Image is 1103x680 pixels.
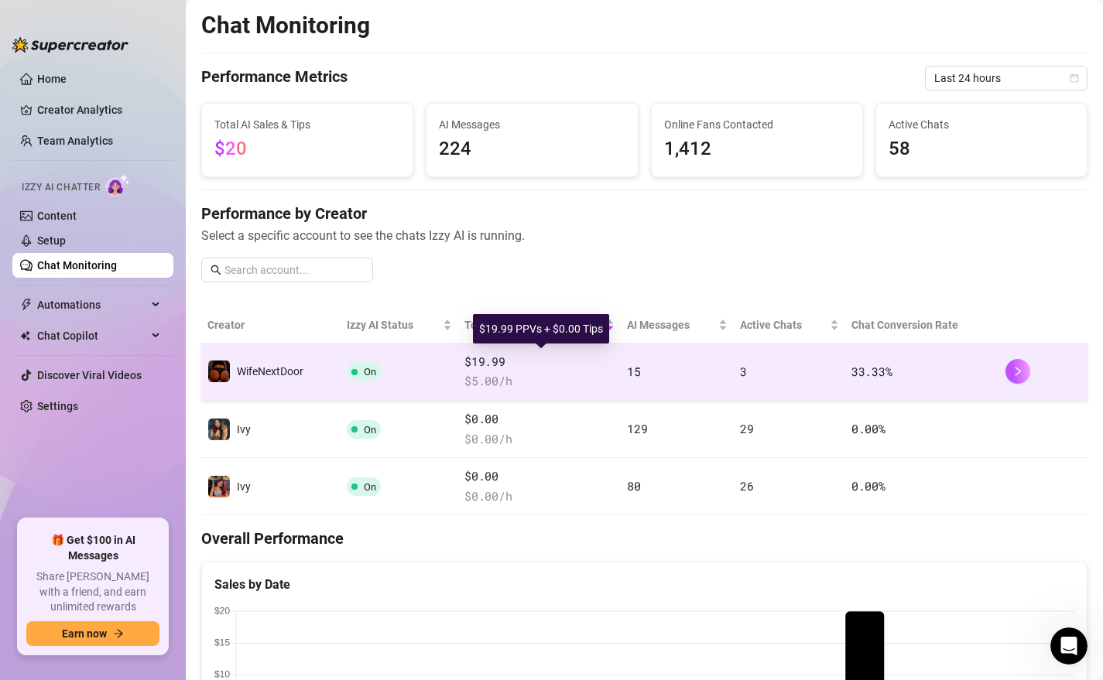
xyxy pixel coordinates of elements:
span: Chat Copilot [37,323,147,348]
span: Last 24 hours [934,67,1078,90]
img: Ivy [208,476,230,497]
span: $ 0.00 /h [464,430,615,449]
button: Earn nowarrow-right [26,621,159,646]
span: 224 [439,135,625,164]
img: WifeNextDoor [208,361,230,382]
input: Search account... [224,261,364,278]
span: Total AI Sales & Tips [214,116,400,133]
span: Izzy AI Status [347,316,440,333]
span: $20 [214,138,247,159]
span: $ 5.00 /h [464,372,615,391]
span: 15 [627,364,640,379]
div: $19.99 PPVs + $0.00 Tips [473,314,609,343]
span: 29 [740,421,753,436]
span: On [364,481,376,493]
h2: Chat Monitoring [201,11,370,40]
span: $0.00 [464,410,615,429]
span: $19.99 [464,353,615,371]
span: Total AI Sales & Tips [464,316,602,333]
a: Creator Analytics [37,97,161,122]
span: On [364,424,376,436]
span: arrow-right [113,628,124,639]
button: right [1005,359,1030,384]
span: 0.00 % [851,421,885,436]
span: 33.33 % [851,364,892,379]
th: AI Messages [621,307,734,343]
a: Chat Monitoring [37,259,117,272]
span: Active Chats [889,116,1074,133]
span: Ivy [237,480,251,493]
span: Ivy [237,423,251,436]
img: Ivy [208,419,230,440]
a: Team Analytics [37,135,113,147]
img: Chat Copilot [20,330,30,341]
span: 26 [740,478,753,494]
h4: Performance Metrics [201,66,348,91]
a: Home [37,73,67,85]
span: Earn now [62,627,107,640]
th: Active Chats [734,307,845,343]
span: On [364,366,376,378]
span: AI Messages [439,116,625,133]
span: right [1012,366,1023,377]
a: Content [37,210,77,222]
span: Select a specific account to see the chats Izzy AI is running. [201,226,1088,245]
span: Share [PERSON_NAME] with a friend, and earn unlimited rewards [26,569,159,615]
img: AI Chatter [106,174,130,196]
th: Izzy AI Status [341,307,458,343]
span: calendar [1070,73,1079,83]
span: $ 0.00 /h [464,487,615,506]
img: logo-BBDzfeDw.svg [12,37,128,53]
span: Online Fans Contacted [664,116,850,133]
span: search [211,265,221,275]
span: 58 [889,135,1074,164]
a: Settings [37,400,78,412]
th: Creator [201,307,341,343]
th: Chat Conversion Rate [845,307,999,343]
span: 129 [627,421,647,436]
span: Izzy AI Chatter [22,180,100,195]
span: 3 [740,364,747,379]
h4: Overall Performance [201,528,1088,549]
a: Setup [37,234,66,247]
div: Sales by Date [214,575,1074,594]
th: Total AI Sales & Tips [458,307,621,343]
span: $0.00 [464,467,615,486]
span: WifeNextDoor [237,365,303,378]
h4: Performance by Creator [201,203,1088,224]
span: 🎁 Get $100 in AI Messages [26,533,159,563]
span: thunderbolt [20,299,33,311]
a: Discover Viral Videos [37,369,142,381]
span: 1,412 [664,135,850,164]
span: 80 [627,478,640,494]
span: AI Messages [627,316,715,333]
span: Automations [37,292,147,317]
span: 0.00 % [851,478,885,494]
span: Active Chats [740,316,827,333]
iframe: Intercom live chat [1050,627,1088,665]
